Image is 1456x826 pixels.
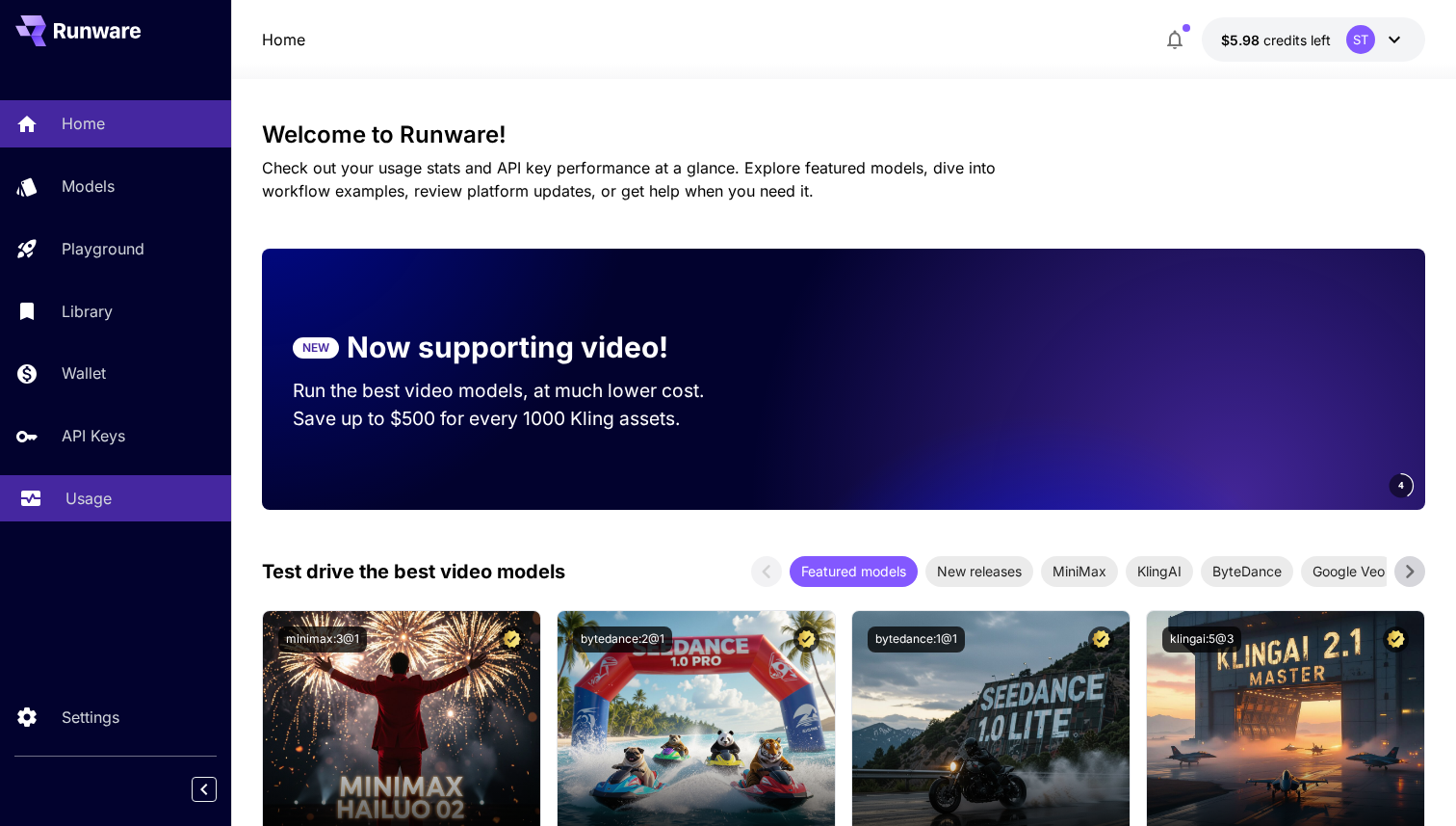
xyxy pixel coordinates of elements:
p: API Keys [62,424,125,447]
span: New releases [925,561,1033,581]
a: Home [262,28,305,51]
div: Collapse sidebar [206,772,231,807]
div: ST [1346,25,1375,54]
span: Google Veo [1301,561,1396,581]
button: Certified Model – Vetted for best performance and includes a commercial license. [793,626,819,653]
p: Test drive the best video models [262,557,565,586]
div: New releases [925,556,1033,587]
p: Models [62,174,115,198]
button: Certified Model – Vetted for best performance and includes a commercial license. [1383,626,1409,653]
button: Collapse sidebar [192,777,217,802]
p: Wallet [62,361,106,385]
div: Featured models [790,556,918,587]
h3: Welcome to Runware! [262,121,1425,148]
span: 4 [1398,478,1404,493]
span: ByteDance [1201,561,1293,581]
p: Now supporting video! [347,326,668,369]
p: Usage [65,487,112,510]
p: Settings [62,706,119,729]
p: NEW [302,339,329,357]
p: Library [62,300,113,323]
p: Run the best video models, at much lower cost. [293,377,741,405]
div: KlingAI [1126,556,1193,587]
span: Featured models [790,561,918,581]
div: MiniMax [1041,556,1118,587]
button: Certified Model – Vetted for best performance and includes a commercial license. [499,626,525,653]
button: minimax:3@1 [278,626,367,653]
nav: breadcrumb [262,28,305,51]
button: Certified Model – Vetted for best performance and includes a commercial license. [1088,626,1114,653]
div: Google Veo [1301,556,1396,587]
p: Playground [62,237,144,260]
p: Home [62,112,105,135]
span: MiniMax [1041,561,1118,581]
span: credits left [1263,32,1331,48]
span: Check out your usage stats and API key performance at a glance. Explore featured models, dive int... [262,158,996,200]
div: $5.98167 [1221,30,1331,50]
button: klingai:5@3 [1162,626,1241,653]
button: bytedance:2@1 [573,626,672,653]
p: Save up to $500 for every 1000 Kling assets. [293,405,741,433]
div: ByteDance [1201,556,1293,587]
span: KlingAI [1126,561,1193,581]
button: bytedance:1@1 [868,626,965,653]
span: $5.98 [1221,32,1263,48]
button: $5.98167ST [1202,17,1425,62]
